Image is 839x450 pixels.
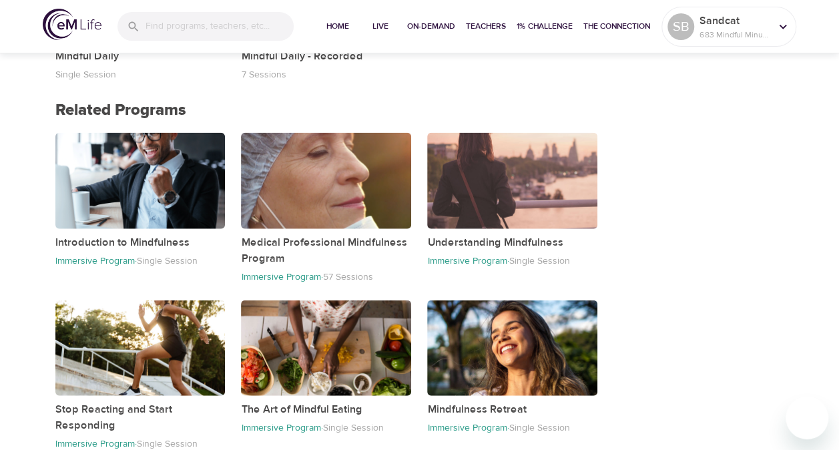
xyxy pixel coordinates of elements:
span: Home [322,19,354,33]
p: Stop Reacting and Start Responding [55,401,226,433]
p: Related Programs [55,98,598,122]
p: Immersive Program · [55,255,137,267]
p: Mindfulness Retreat [427,401,597,417]
span: Teachers [466,19,506,33]
p: 57 Sessions [322,271,372,283]
span: 1% Challenge [517,19,573,33]
p: Immersive Program · [427,422,509,434]
div: SB [667,13,694,40]
p: Single Session [509,422,569,434]
p: 7 Sessions [241,69,286,81]
p: Single Session [137,438,198,450]
p: Mindful Daily - Recorded [241,48,411,64]
p: Medical Professional Mindfulness Program [241,234,411,266]
img: logo [43,9,101,40]
p: Single Session [137,255,198,267]
p: Mindful Daily [55,48,226,64]
p: Introduction to Mindfulness [55,234,226,250]
p: Understanding Mindfulness [427,234,597,250]
p: The Art of Mindful Eating [241,401,411,417]
p: Single Session [509,255,569,267]
p: Immersive Program · [427,255,509,267]
p: Single Session [55,69,116,81]
p: Immersive Program · [241,422,322,434]
span: On-Demand [407,19,455,33]
p: 683 Mindful Minutes [700,29,770,41]
p: Sandcat [700,13,770,29]
iframe: Button to launch messaging window [786,397,828,439]
input: Find programs, teachers, etc... [146,12,294,41]
span: Live [364,19,396,33]
p: Immersive Program · [241,271,322,283]
p: Single Session [322,422,383,434]
p: Immersive Program · [55,438,137,450]
span: The Connection [583,19,650,33]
